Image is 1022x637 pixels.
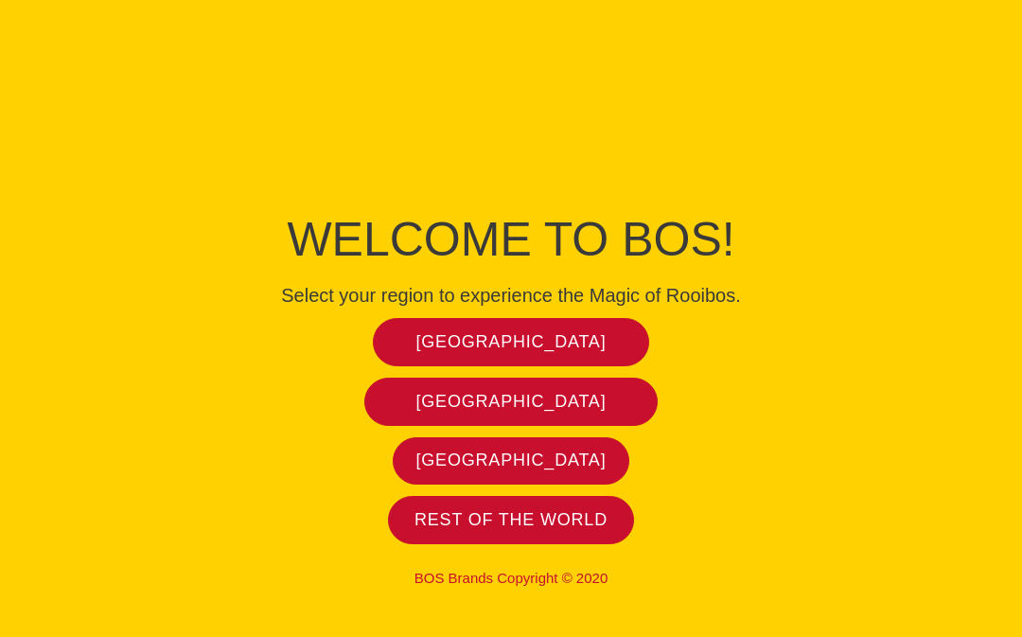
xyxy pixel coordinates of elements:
[416,391,607,413] span: [GEOGRAPHIC_DATA]
[416,331,607,353] span: [GEOGRAPHIC_DATA]
[114,206,908,273] h1: Welcome to BOS!
[114,570,908,587] p: BOS Brands Copyright © 2020
[440,44,582,186] img: Bos Brands
[388,496,634,544] a: Rest of the world
[364,378,659,426] a: [GEOGRAPHIC_DATA]
[416,450,607,471] span: [GEOGRAPHIC_DATA]
[373,318,650,366] a: [GEOGRAPHIC_DATA]
[414,509,608,531] span: Rest of the world
[114,284,908,307] h4: Select your region to experience the Magic of Rooibos.
[393,437,629,486] a: [GEOGRAPHIC_DATA]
